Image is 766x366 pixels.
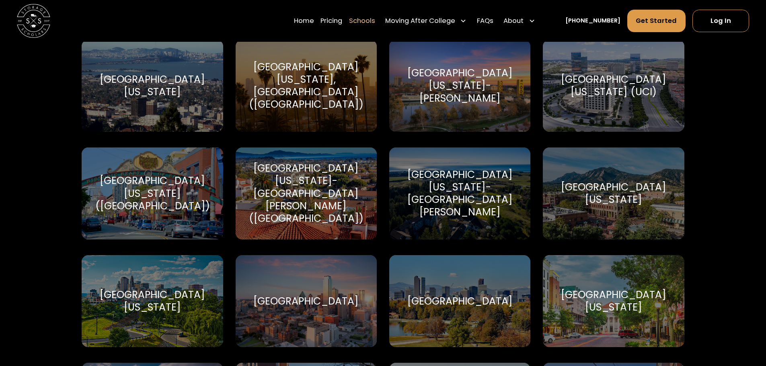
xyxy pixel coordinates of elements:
div: [GEOGRAPHIC_DATA][US_STATE] ([GEOGRAPHIC_DATA]) [92,174,213,212]
a: Go to selected school [236,255,377,347]
div: [GEOGRAPHIC_DATA][US_STATE]-[GEOGRAPHIC_DATA][PERSON_NAME] [399,168,520,219]
div: About [500,9,539,33]
div: [GEOGRAPHIC_DATA][US_STATE], [GEOGRAPHIC_DATA] ([GEOGRAPHIC_DATA]) [246,61,367,111]
a: Go to selected school [389,40,530,132]
div: [GEOGRAPHIC_DATA] [407,295,513,307]
div: Moving After College [385,16,455,26]
div: [GEOGRAPHIC_DATA][US_STATE] (UCI) [553,73,674,98]
a: Go to selected school [543,147,684,239]
a: Go to selected school [82,255,223,347]
div: [GEOGRAPHIC_DATA][US_STATE]-[PERSON_NAME] [399,67,520,104]
div: [GEOGRAPHIC_DATA][US_STATE]-[GEOGRAPHIC_DATA][PERSON_NAME] ([GEOGRAPHIC_DATA]) [246,162,367,225]
div: [GEOGRAPHIC_DATA][US_STATE] [553,181,674,206]
a: Schools [349,9,375,33]
a: Go to selected school [236,40,377,132]
div: [GEOGRAPHIC_DATA] [253,295,359,307]
div: [GEOGRAPHIC_DATA][US_STATE] [92,73,213,98]
a: Go to selected school [389,147,530,239]
a: Go to selected school [543,255,684,347]
a: Go to selected school [543,40,684,132]
div: About [503,16,524,26]
a: Go to selected school [236,147,377,239]
a: Home [294,9,314,33]
a: Pricing [320,9,342,33]
a: Go to selected school [82,147,223,239]
a: Go to selected school [389,255,530,347]
img: Storage Scholars main logo [17,4,50,37]
a: FAQs [477,9,493,33]
a: [PHONE_NUMBER] [565,16,620,25]
div: [GEOGRAPHIC_DATA][US_STATE] [92,288,213,313]
div: Moving After College [382,9,470,33]
a: Go to selected school [82,40,223,132]
div: [GEOGRAPHIC_DATA][US_STATE] [553,288,674,313]
a: Log In [692,10,749,32]
a: Get Started [627,10,686,32]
